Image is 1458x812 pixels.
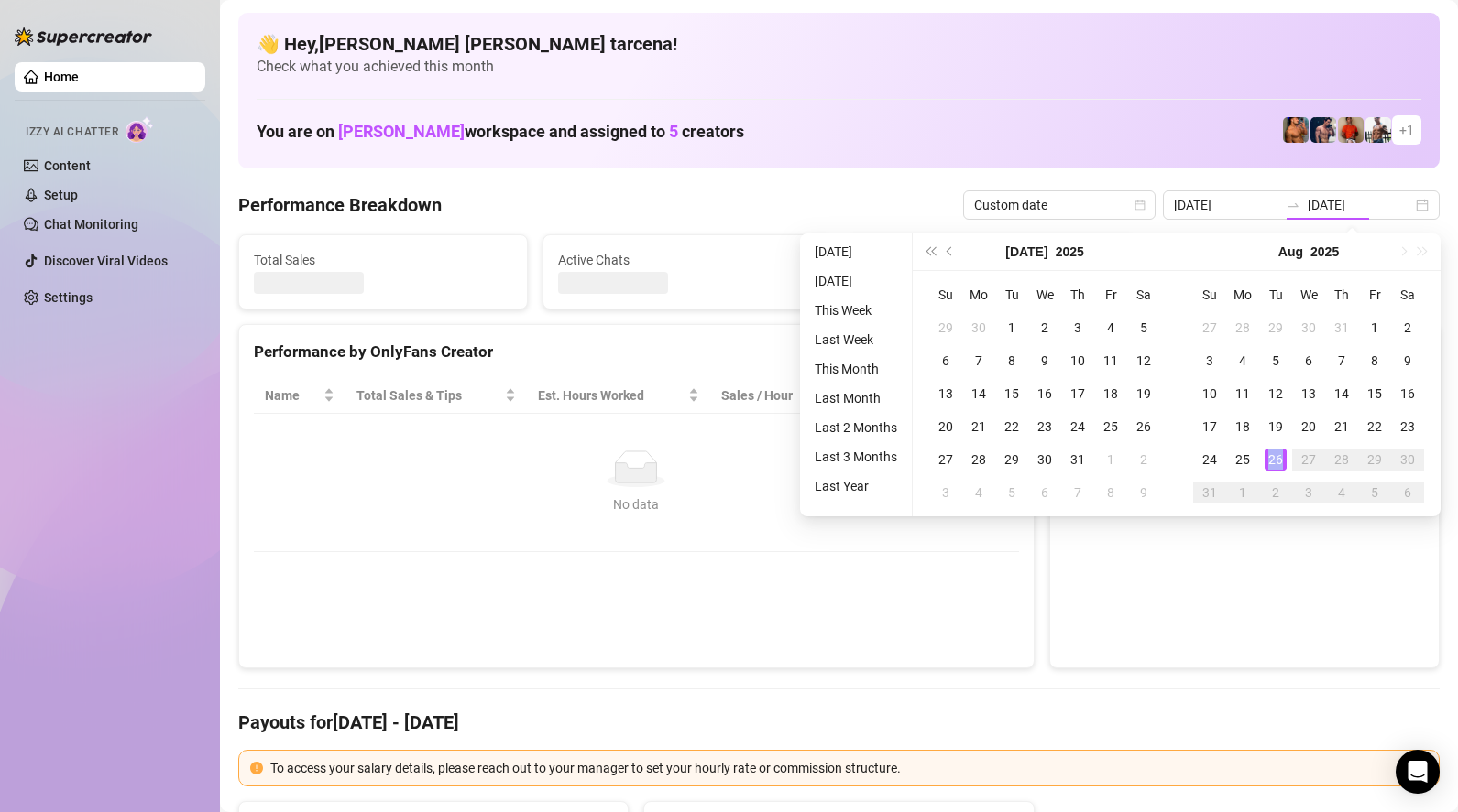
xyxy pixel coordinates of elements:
input: End date [1308,195,1412,215]
span: Messages Sent [862,250,1121,270]
th: Sales / Hour [710,378,849,414]
span: Izzy AI Chatter [26,124,118,141]
div: To access your salary details, please reach out to your manager to set your hourly rate or commis... [270,758,1428,778]
th: Total Sales & Tips [345,378,527,414]
span: calendar [1135,200,1146,211]
div: Open Intercom Messenger [1396,750,1440,794]
img: logo-BBDzfeDw.svg [15,27,152,46]
a: Settings [44,290,93,305]
img: JG [1283,117,1309,143]
div: Sales by OnlyFans Creator [1065,340,1424,364]
div: Est. Hours Worked [538,385,685,406]
span: Name [265,385,320,406]
span: exclamation-circle [250,762,263,774]
a: Chat Monitoring [44,217,138,232]
div: Performance by OnlyFans Creator [254,340,1019,364]
span: [PERSON_NAME] [338,122,465,141]
span: Chat Conversion [860,385,993,406]
a: Setup [44,188,78,202]
a: Home [44,70,79,84]
span: Total Sales [254,250,512,270]
span: 5 [669,122,678,141]
span: Active Chats [558,250,817,270]
span: Custom date [974,191,1145,219]
span: Sales / Hour [721,385,823,406]
a: Content [44,158,91,173]
img: Axel [1310,117,1336,143]
input: Start date [1174,195,1278,215]
span: to [1286,198,1300,212]
h4: 👋 Hey, [PERSON_NAME] [PERSON_NAME] tarcena ! [257,31,1421,57]
img: JUSTIN [1365,117,1391,143]
img: Justin [1338,117,1364,143]
th: Chat Conversion [849,378,1019,414]
span: swap-right [1286,198,1300,212]
img: AI Chatter [126,116,154,143]
span: + 1 [1399,120,1414,140]
div: No data [272,494,1001,514]
h1: You are on workspace and assigned to creators [257,122,744,142]
th: Name [254,378,345,414]
a: Discover Viral Videos [44,254,168,268]
h4: Payouts for [DATE] - [DATE] [238,709,1440,735]
span: Check what you achieved this month [257,57,1421,77]
h4: Performance Breakdown [238,192,442,218]
span: Total Sales & Tips [356,385,501,406]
